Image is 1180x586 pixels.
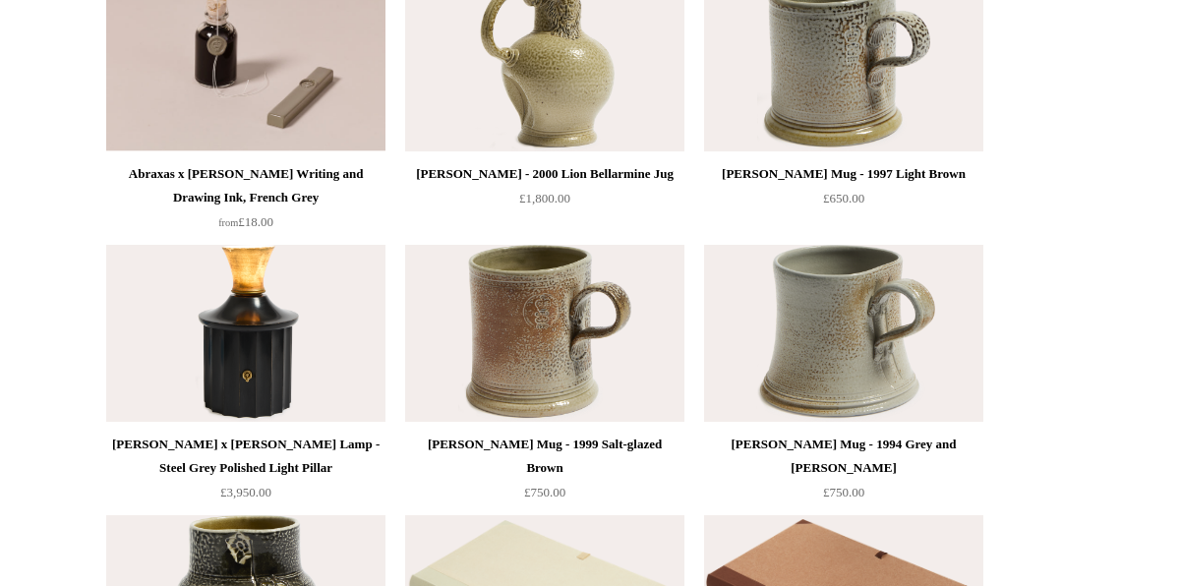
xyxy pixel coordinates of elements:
[220,485,271,499] span: £3,950.00
[410,433,679,480] div: [PERSON_NAME] Mug - 1999 Salt-glazed Brown
[704,162,983,243] a: [PERSON_NAME] Mug - 1997 Light Brown £650.00
[111,162,381,209] div: Abraxas x [PERSON_NAME] Writing and Drawing Ink, French Grey
[709,433,978,480] div: [PERSON_NAME] Mug - 1994 Grey and [PERSON_NAME]
[106,245,385,422] a: Rob Morter x Steve Harrison Lamp - Steel Grey Polished Light Pillar Rob Morter x Steve Harrison L...
[111,433,381,480] div: [PERSON_NAME] x [PERSON_NAME] Lamp - Steel Grey Polished Light Pillar
[823,191,864,205] span: £650.00
[823,485,864,499] span: £750.00
[524,485,565,499] span: £750.00
[405,245,684,422] img: Steve Harrison Mug - 1999 Salt-glazed Brown
[106,245,385,422] img: Rob Morter x Steve Harrison Lamp - Steel Grey Polished Light Pillar
[106,433,385,513] a: [PERSON_NAME] x [PERSON_NAME] Lamp - Steel Grey Polished Light Pillar £3,950.00
[218,217,238,228] span: from
[106,162,385,243] a: Abraxas x [PERSON_NAME] Writing and Drawing Ink, French Grey from£18.00
[405,162,684,243] a: [PERSON_NAME] - 2000 Lion Bellarmine Jug £1,800.00
[519,191,570,205] span: £1,800.00
[704,245,983,422] a: Steve Harrison Mug - 1994 Grey and Brown Steve Harrison Mug - 1994 Grey and Brown
[709,162,978,186] div: [PERSON_NAME] Mug - 1997 Light Brown
[704,433,983,513] a: [PERSON_NAME] Mug - 1994 Grey and [PERSON_NAME] £750.00
[405,245,684,422] a: Steve Harrison Mug - 1999 Salt-glazed Brown Steve Harrison Mug - 1999 Salt-glazed Brown
[218,214,273,229] span: £18.00
[704,245,983,422] img: Steve Harrison Mug - 1994 Grey and Brown
[410,162,679,186] div: [PERSON_NAME] - 2000 Lion Bellarmine Jug
[405,433,684,513] a: [PERSON_NAME] Mug - 1999 Salt-glazed Brown £750.00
